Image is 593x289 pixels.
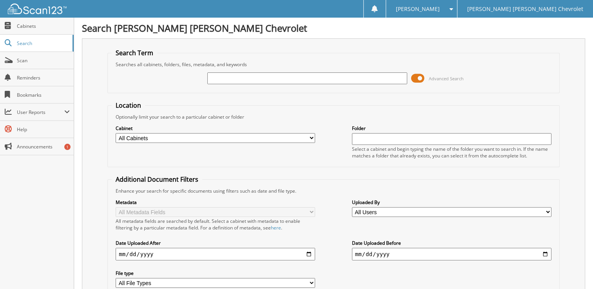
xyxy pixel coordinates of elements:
legend: Search Term [112,49,157,57]
div: All metadata fields are searched by default. Select a cabinet with metadata to enable filtering b... [116,218,315,231]
label: Metadata [116,199,315,206]
legend: Additional Document Filters [112,175,202,184]
input: end [352,248,551,260]
label: Date Uploaded Before [352,240,551,246]
span: Reminders [17,74,70,81]
span: Help [17,126,70,133]
span: User Reports [17,109,64,116]
div: Select a cabinet and begin typing the name of the folder you want to search in. If the name match... [352,146,551,159]
legend: Location [112,101,145,110]
span: Search [17,40,69,47]
label: Uploaded By [352,199,551,206]
a: here [271,224,281,231]
span: Announcements [17,143,70,150]
span: [PERSON_NAME] [PERSON_NAME] Chevrolet [467,7,583,11]
span: Cabinets [17,23,70,29]
input: start [116,248,315,260]
span: Bookmarks [17,92,70,98]
span: Scan [17,57,70,64]
h1: Search [PERSON_NAME] [PERSON_NAME] Chevrolet [82,22,585,34]
label: File type [116,270,315,276]
label: Folder [352,125,551,132]
label: Date Uploaded After [116,240,315,246]
div: 1 [64,144,71,150]
label: Cabinet [116,125,315,132]
div: Enhance your search for specific documents using filters such as date and file type. [112,188,555,194]
span: Advanced Search [429,76,464,81]
div: Searches all cabinets, folders, files, metadata, and keywords [112,61,555,68]
div: Optionally limit your search to a particular cabinet or folder [112,114,555,120]
span: [PERSON_NAME] [396,7,440,11]
img: scan123-logo-white.svg [8,4,67,14]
